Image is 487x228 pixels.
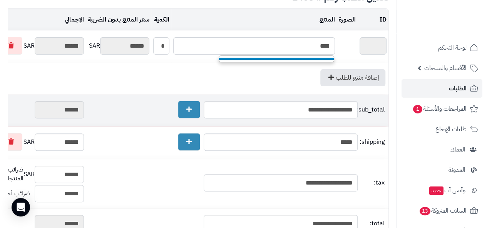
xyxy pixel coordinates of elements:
[402,38,482,57] a: لوحة التحكم
[1,165,23,183] span: ضرائب المنتجات
[450,144,465,155] span: العملاء
[402,201,482,220] a: السلات المتروكة13
[412,103,467,114] span: المراجعات والأسئلة
[1,189,30,198] span: ضرائب أخرى
[360,105,385,114] span: sub_total:
[358,9,388,30] td: ID
[428,185,465,196] span: وآتس آب
[435,124,467,135] span: طلبات الإرجاع
[402,120,482,138] a: طلبات الإرجاع
[419,205,467,216] span: السلات المتروكة
[86,9,151,30] td: سعر المنتج بدون الضريبة
[413,105,422,113] span: 1
[402,161,482,179] a: المدونة
[429,186,443,195] span: جديد
[420,207,430,215] span: 13
[449,83,467,94] span: الطلبات
[88,37,149,55] div: SAR
[402,79,482,98] a: الطلبات
[320,69,385,86] a: إضافة منتج للطلب
[402,100,482,118] a: المراجعات والأسئلة1
[402,181,482,200] a: وآتس آبجديد
[12,198,30,216] div: Open Intercom Messenger
[402,140,482,159] a: العملاء
[171,9,337,30] td: المنتج
[449,165,465,175] span: المدونة
[424,63,467,73] span: الأقسام والمنتجات
[360,138,385,146] span: shipping:
[438,42,467,53] span: لوحة التحكم
[337,9,358,30] td: الصورة
[435,19,480,35] img: logo-2.png
[360,219,385,228] span: total:
[151,9,171,30] td: الكمية
[360,178,385,187] span: tax:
